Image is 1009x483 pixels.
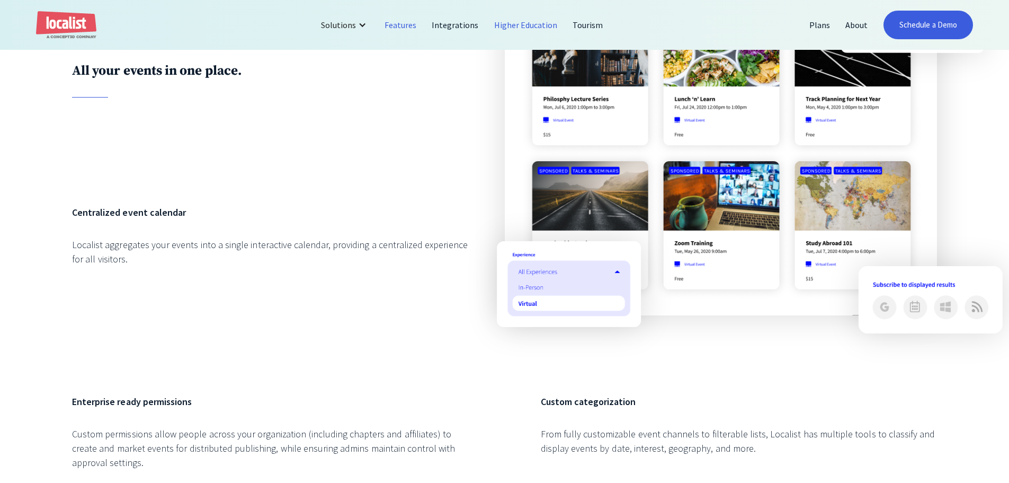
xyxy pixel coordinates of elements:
div: From fully customizable event channels to filterable lists, Localist has multiple tools to classi... [541,427,937,455]
h6: Enterprise ready permissions [72,394,468,409]
a: Features [377,12,424,38]
div: Localist aggregates your events into a single interactive calendar, providing a centralized exper... [72,238,468,266]
a: Tourism [565,12,611,38]
h2: All your events in one place. [72,63,468,79]
div: Solutions [313,12,377,38]
a: Schedule a Demo [883,11,973,39]
h6: Custom categorization [541,394,937,409]
a: Integrations [424,12,486,38]
a: Plans [802,12,838,38]
a: About [838,12,876,38]
h6: Centralized event calendar [72,205,468,219]
div: Custom permissions allow people across your organization (including chapters and affiliates) to c... [72,427,468,470]
a: Higher Education [487,12,566,38]
div: Solutions [321,19,356,31]
a: home [36,11,96,39]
